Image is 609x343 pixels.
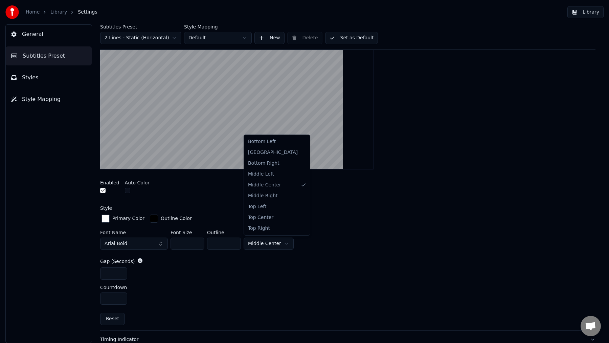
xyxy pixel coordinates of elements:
span: Top Center [248,214,273,221]
span: Middle Left [248,171,274,178]
span: Bottom Left [248,138,276,145]
span: Top Left [248,203,266,210]
span: [GEOGRAPHIC_DATA] [248,149,298,156]
span: Bottom Right [248,160,279,167]
span: Middle Right [248,193,278,199]
span: Middle Center [248,182,281,188]
span: Top Right [248,225,270,232]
